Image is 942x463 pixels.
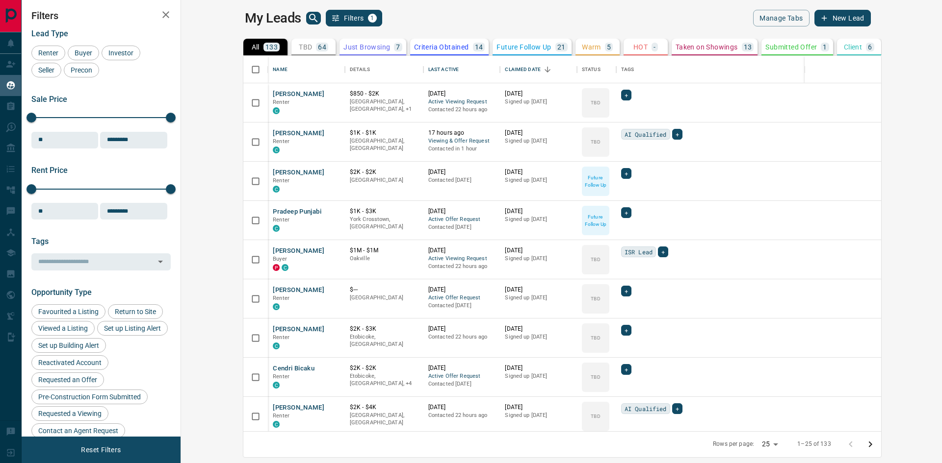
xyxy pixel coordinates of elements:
div: Tags [616,56,923,83]
span: Renter [273,177,289,184]
p: [DATE] [505,325,572,333]
p: TBD [591,334,600,341]
p: 7 [396,44,400,50]
div: condos.ca [273,186,280,193]
p: Future Follow Up [583,174,608,189]
p: TBD [591,99,600,106]
div: Seller [31,63,61,77]
span: + [625,286,628,296]
div: Status [582,56,601,83]
p: Criteria Obtained [414,44,469,50]
span: AI Qualified [625,404,667,414]
p: York Crosstown, [GEOGRAPHIC_DATA] [350,216,419,231]
p: 1–25 of 133 [797,440,831,448]
span: Precon [67,66,96,74]
div: + [621,286,631,296]
p: $1K - $1K [350,129,419,137]
p: Toronto [350,98,419,113]
div: Last Active [428,56,459,83]
span: Set up Building Alert [35,341,103,349]
p: $1M - $1M [350,246,419,255]
p: TBD [591,373,600,381]
p: Future Follow Up [583,213,608,228]
div: Return to Site [108,304,163,319]
span: Seller [35,66,58,74]
span: Active Offer Request [428,216,496,224]
div: Tags [621,56,634,83]
div: condos.ca [273,382,280,389]
button: Reset Filters [75,441,127,458]
button: [PERSON_NAME] [273,90,324,99]
button: [PERSON_NAME] [273,168,324,177]
div: + [621,168,631,179]
div: Set up Listing Alert [97,321,168,336]
p: 133 [265,44,278,50]
span: + [676,404,679,414]
p: Signed up [DATE] [505,137,572,145]
p: [GEOGRAPHIC_DATA] [350,176,419,184]
h1: My Leads [245,10,301,26]
p: Just Browsing [343,44,390,50]
p: Oakville [350,255,419,263]
p: [DATE] [505,90,572,98]
button: Pradeep Punjabi [273,207,321,217]
span: Renter [273,217,289,223]
p: Contacted [DATE] [428,176,496,184]
button: search button [306,12,321,24]
p: TBD [591,413,600,420]
span: Renter [273,413,289,419]
span: Lead Type [31,29,68,38]
button: [PERSON_NAME] [273,246,324,256]
p: [DATE] [428,90,496,98]
button: Cendri Bicaku [273,364,314,373]
span: Renter [273,334,289,341]
span: Return to Site [111,308,159,316]
div: condos.ca [273,107,280,114]
button: Filters1 [326,10,382,26]
div: + [621,364,631,375]
p: TBD [299,44,312,50]
p: Signed up [DATE] [505,216,572,223]
div: + [621,90,631,100]
p: Submitted Offer [765,44,817,50]
div: Favourited a Listing [31,304,105,319]
div: Reactivated Account [31,355,108,370]
h2: Filters [31,10,171,22]
div: condos.ca [273,303,280,310]
p: [DATE] [505,246,572,255]
span: Opportunity Type [31,288,92,297]
span: Rent Price [31,166,68,175]
span: Active Viewing Request [428,98,496,106]
button: [PERSON_NAME] [273,286,324,295]
span: Pre-Construction Form Submitted [35,393,144,401]
button: New Lead [814,10,871,26]
div: + [658,246,668,257]
p: $1K - $3K [350,207,419,216]
p: 1 [823,44,827,50]
p: [DATE] [505,364,572,372]
p: $850 - $2K [350,90,419,98]
p: Signed up [DATE] [505,294,572,302]
p: $2K - $2K [350,168,419,176]
p: Etobicoke, [GEOGRAPHIC_DATA] [350,333,419,348]
p: [DATE] [428,325,496,333]
span: Buyer [273,256,287,262]
p: Signed up [DATE] [505,255,572,263]
span: AI Qualified [625,129,667,139]
span: Investor [105,49,137,57]
div: condos.ca [282,264,288,271]
p: [DATE] [428,168,496,176]
span: + [661,247,665,257]
p: Warm [582,44,601,50]
p: Signed up [DATE] [505,176,572,184]
span: + [625,169,628,178]
p: Signed up [DATE] [505,372,572,380]
div: condos.ca [273,421,280,428]
button: [PERSON_NAME] [273,403,324,413]
p: Contacted 22 hours ago [428,106,496,114]
button: Sort [541,63,554,76]
p: HOT [633,44,648,50]
p: [DATE] [505,168,572,176]
div: Requested an Offer [31,372,104,387]
div: Investor [102,46,140,60]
